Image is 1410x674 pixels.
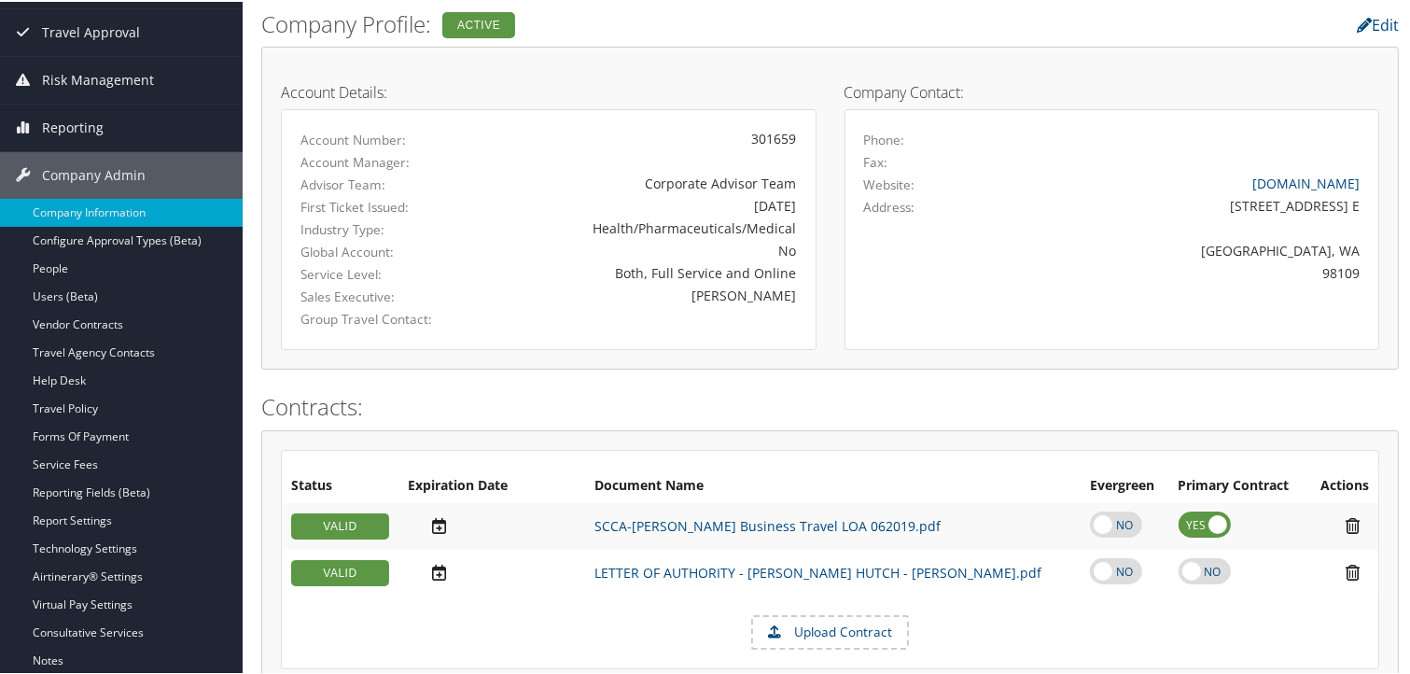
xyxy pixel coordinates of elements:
[300,129,447,147] label: Account Number:
[475,217,796,236] div: Health/Pharmaceuticals/Medical
[300,174,447,192] label: Advisor Team:
[864,151,888,170] label: Fax:
[261,389,1399,421] h2: Contracts:
[281,83,817,98] h4: Account Details:
[408,514,576,534] div: Add/Edit Date
[291,512,389,538] div: VALID
[300,263,447,282] label: Service Level:
[300,196,447,215] label: First Ticket Issued:
[291,558,389,584] div: VALID
[594,562,1041,580] a: LETTER OF AUTHORITY - [PERSON_NAME] HUTCH - [PERSON_NAME].pdf
[995,194,1360,214] div: [STREET_ADDRESS] E
[585,468,1081,501] th: Document Name
[1336,514,1369,534] i: Remove Contract
[475,172,796,191] div: Corporate Advisor Team
[408,561,576,581] div: Add/Edit Date
[42,55,154,102] span: Risk Management
[864,129,905,147] label: Phone:
[1357,13,1399,34] a: Edit
[753,615,907,647] label: Upload Contract
[1169,468,1307,501] th: Primary Contract
[1306,468,1378,501] th: Actions
[864,174,915,192] label: Website:
[282,468,398,501] th: Status
[845,83,1380,98] h4: Company Contact:
[475,127,796,147] div: 301659
[42,103,104,149] span: Reporting
[300,218,447,237] label: Industry Type:
[594,515,941,533] a: SCCA-[PERSON_NAME] Business Travel LOA 062019.pdf
[442,10,515,36] div: Active
[42,7,140,54] span: Travel Approval
[300,241,447,260] label: Global Account:
[42,150,146,197] span: Company Admin
[300,286,447,304] label: Sales Executive:
[1252,173,1360,190] a: [DOMAIN_NAME]
[995,261,1360,281] div: 98109
[1081,468,1169,501] th: Evergreen
[300,151,447,170] label: Account Manager:
[475,261,796,281] div: Both, Full Service and Online
[995,239,1360,259] div: [GEOGRAPHIC_DATA], WA
[1336,561,1369,581] i: Remove Contract
[398,468,585,501] th: Expiration Date
[864,196,915,215] label: Address:
[475,284,796,303] div: [PERSON_NAME]
[300,308,447,327] label: Group Travel Contact:
[475,194,796,214] div: [DATE]
[475,239,796,259] div: No
[261,7,1011,38] h2: Company Profile:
